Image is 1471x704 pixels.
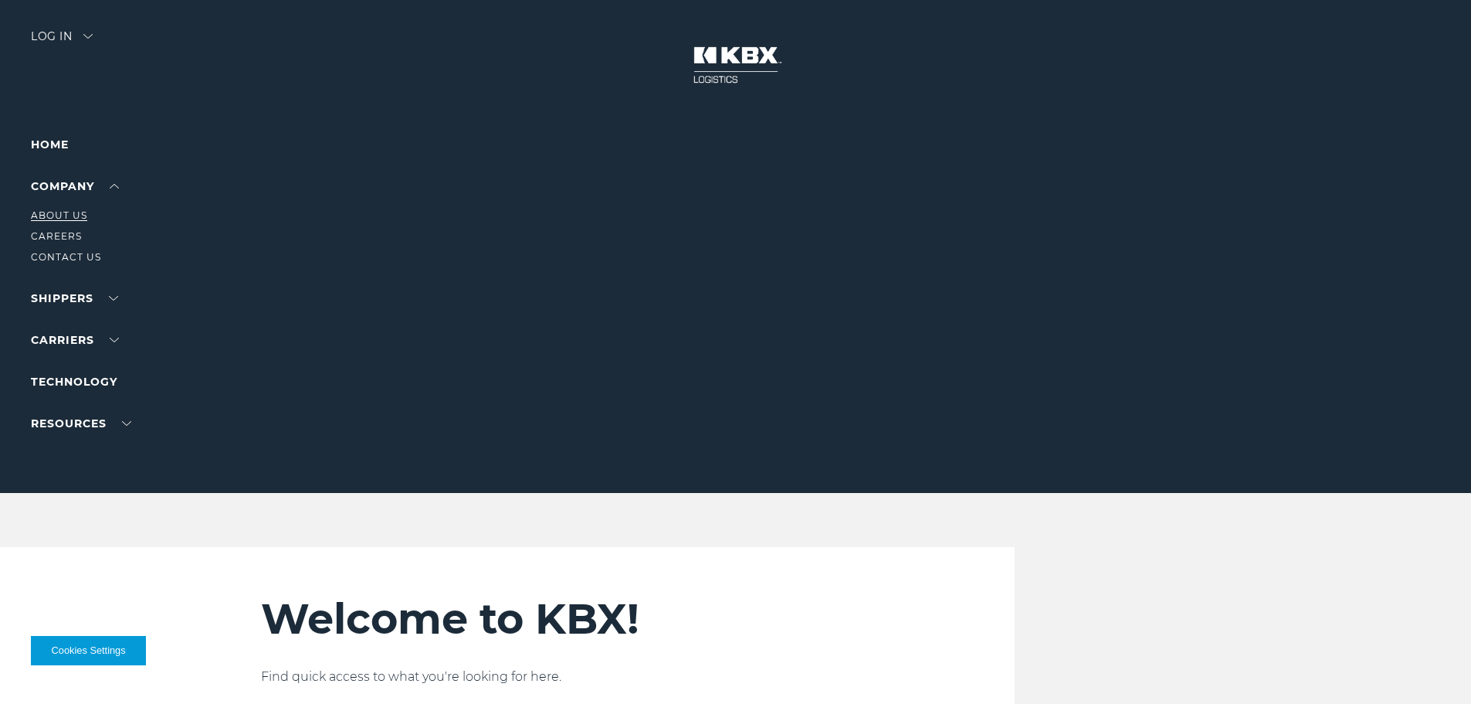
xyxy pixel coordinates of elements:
a: Home [31,138,69,151]
a: About Us [31,209,87,221]
p: Find quick access to what you're looking for here. [261,668,923,686]
a: Technology [31,375,117,389]
a: RESOURCES [31,417,131,430]
div: Log in [31,31,93,53]
a: Contact Us [31,251,101,263]
a: SHIPPERS [31,291,118,305]
img: kbx logo [678,31,794,99]
a: Careers [31,230,82,242]
a: Company [31,179,119,193]
img: arrow [83,34,93,39]
h2: Welcome to KBX! [261,593,923,644]
a: Carriers [31,333,119,347]
button: Cookies Settings [31,636,146,665]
